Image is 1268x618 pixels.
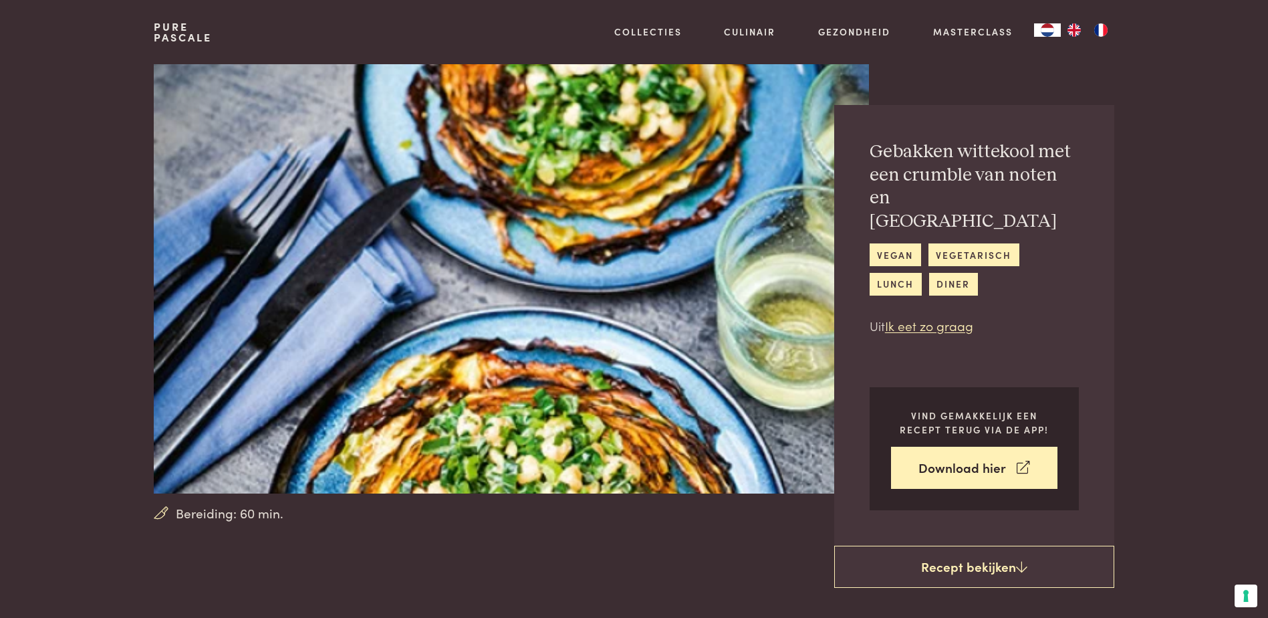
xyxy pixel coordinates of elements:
[1061,23,1114,37] ul: Language list
[818,25,890,39] a: Gezondheid
[176,504,283,523] span: Bereiding: 60 min.
[870,140,1079,233] h2: Gebakken wittekool met een crumble van noten en [GEOGRAPHIC_DATA]
[154,64,868,494] img: Gebakken wittekool met een crumble van noten en peterselie
[1034,23,1114,37] aside: Language selected: Nederlands
[870,316,1079,336] p: Uit
[834,546,1114,589] a: Recept bekijken
[933,25,1013,39] a: Masterclass
[891,409,1057,436] p: Vind gemakkelijk een recept terug via de app!
[870,273,922,295] a: lunch
[1088,23,1114,37] a: FR
[1034,23,1061,37] a: NL
[885,316,973,334] a: Ik eet zo graag
[724,25,775,39] a: Culinair
[929,273,978,295] a: diner
[1235,585,1257,607] button: Uw voorkeuren voor toestemming voor trackingtechnologieën
[870,243,921,266] a: vegan
[1034,23,1061,37] div: Language
[928,243,1019,266] a: vegetarisch
[154,21,212,43] a: PurePascale
[1061,23,1088,37] a: EN
[614,25,682,39] a: Collecties
[891,447,1057,489] a: Download hier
